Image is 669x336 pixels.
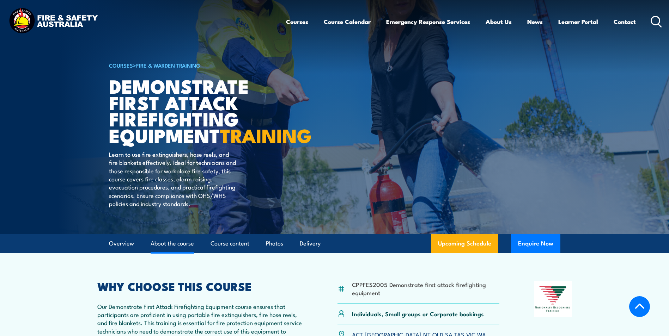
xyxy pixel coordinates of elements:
button: Enquire Now [511,234,560,253]
a: Course Calendar [324,12,371,31]
h6: > [109,61,283,69]
p: Learn to use fire extinguishers, hose reels, and fire blankets effectively. Ideal for technicians... [109,150,238,208]
a: Delivery [300,234,321,253]
a: Photos [266,234,283,253]
a: Fire & Warden Training [136,61,200,69]
p: Individuals, Small groups or Corporate bookings [352,310,484,318]
li: CPPFES2005 Demonstrate first attack firefighting equipment [352,280,500,297]
a: Overview [109,234,134,253]
a: Course content [211,234,249,253]
a: Contact [614,12,636,31]
a: About Us [486,12,512,31]
a: Courses [286,12,308,31]
h1: Demonstrate First Attack Firefighting Equipment [109,77,283,143]
a: Learner Portal [558,12,598,31]
strong: TRAINING [220,120,312,149]
a: News [527,12,543,31]
a: About the course [151,234,194,253]
a: Emergency Response Services [386,12,470,31]
a: COURSES [109,61,133,69]
img: Nationally Recognised Training logo. [534,281,572,317]
h2: WHY CHOOSE THIS COURSE [97,281,303,291]
a: Upcoming Schedule [431,234,498,253]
